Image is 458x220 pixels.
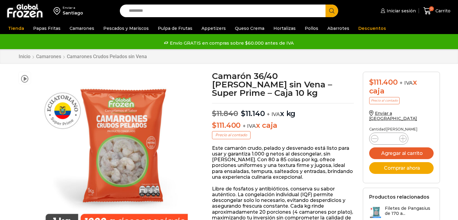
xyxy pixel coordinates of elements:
p: Cantidad [PERSON_NAME] [369,127,434,131]
div: Santiago [63,10,83,16]
p: Precio al contado [369,97,400,104]
p: x caja [212,121,354,130]
a: Queso Crema [232,23,267,34]
a: Camarones [36,54,61,59]
a: Enviar a [GEOGRAPHIC_DATA] [369,111,417,121]
bdi: 11.140 [241,109,265,118]
a: Camarones Crudos Pelados sin Vena [67,54,147,59]
bdi: 11.840 [212,109,238,118]
a: Hortalizas [270,23,299,34]
a: Descuentos [355,23,389,34]
span: Iniciar sesión [385,8,416,14]
div: x caja [369,78,434,96]
span: Carrito [434,8,450,14]
a: Filetes de Pangasius de 170 a... [369,206,434,219]
span: 0 [429,6,434,11]
h2: Productos relacionados [369,194,429,200]
span: + IVA [400,80,413,86]
h1: Camarón 36/40 [PERSON_NAME] sin Vena – Super Prime – Caja 10 kg [212,72,354,97]
p: Este camarón crudo, pelado y desvenado está listo para usar y garantiza 1.000 g netos al desconge... [212,145,354,180]
span: $ [212,109,217,118]
button: Agregar al carrito [369,147,434,159]
h3: Filetes de Pangasius de 170 a... [385,206,434,216]
a: Tienda [5,23,27,34]
bdi: 111.400 [369,78,398,86]
span: $ [241,109,245,118]
a: Inicio [18,54,31,59]
a: 0 Carrito [422,4,452,18]
a: Papas Fritas [30,23,64,34]
a: Pulpa de Frutas [155,23,195,34]
img: address-field-icon.svg [54,6,63,16]
input: Product quantity [383,134,394,143]
p: x kg [212,103,354,118]
span: $ [212,121,217,130]
span: $ [369,78,374,86]
a: Appetizers [198,23,229,34]
button: Search button [326,5,338,17]
p: Precio al contado [212,131,251,139]
button: Comprar ahora [369,162,434,174]
a: Camarones [67,23,97,34]
a: Pollos [302,23,321,34]
span: + IVA [267,111,280,117]
a: Pescados y Mariscos [100,23,152,34]
bdi: 111.400 [212,121,241,130]
div: Enviar a [63,6,83,10]
span: + IVA [243,123,256,129]
nav: Breadcrumb [18,54,147,59]
a: Iniciar sesión [379,5,416,17]
a: Abarrotes [324,23,352,34]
